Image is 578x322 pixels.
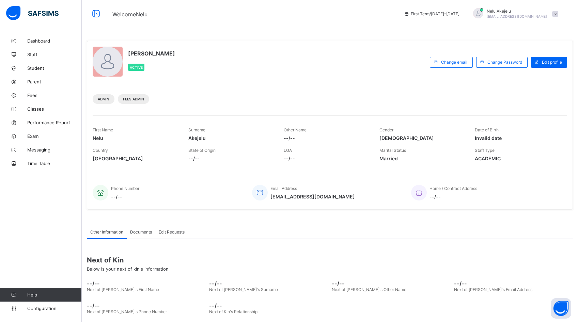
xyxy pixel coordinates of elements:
[209,302,328,309] span: --/--
[112,11,147,18] span: Welcome Nelu
[542,60,562,65] span: Edit profile
[93,127,113,132] span: First Name
[93,135,178,141] span: Nelu
[130,65,143,69] span: Active
[87,266,169,272] span: Below is your next of kin's Information
[93,148,108,153] span: Country
[475,135,560,141] span: Invalid date
[27,79,82,84] span: Parent
[551,298,571,319] button: Open asap
[270,194,355,199] span: [EMAIL_ADDRESS][DOMAIN_NAME]
[487,14,547,18] span: [EMAIL_ADDRESS][DOMAIN_NAME]
[379,135,465,141] span: [DEMOGRAPHIC_DATA]
[27,106,82,112] span: Classes
[27,306,81,311] span: Configuration
[332,287,406,292] span: Next of [PERSON_NAME]'s Other Name
[454,287,532,292] span: Next of [PERSON_NAME]'s Email Address
[27,120,82,125] span: Performance Report
[27,161,82,166] span: Time Table
[487,9,547,14] span: Nelu Akejelu
[404,11,459,16] span: session/term information
[27,133,82,139] span: Exam
[332,280,451,287] span: --/--
[128,50,175,57] span: [PERSON_NAME]
[270,186,297,191] span: Email Address
[284,148,292,153] span: LGA
[284,127,307,132] span: Other Name
[27,93,82,98] span: Fees
[284,135,369,141] span: --/--
[159,229,185,235] span: Edit Requests
[188,135,274,141] span: Akejelu
[466,8,562,19] div: NeluAkejelu
[429,194,477,199] span: --/--
[87,302,206,309] span: --/--
[379,127,393,132] span: Gender
[111,186,139,191] span: Phone Number
[87,256,573,264] span: Next of Kin
[487,60,522,65] span: Change Password
[475,127,499,132] span: Date of Birth
[475,148,495,153] span: Staff Type
[27,38,82,44] span: Dashboard
[87,280,206,287] span: --/--
[93,156,178,161] span: [GEOGRAPHIC_DATA]
[87,309,167,314] span: Next of [PERSON_NAME]'s Phone Number
[130,229,152,235] span: Documents
[188,156,274,161] span: --/--
[429,186,477,191] span: Home / Contract Address
[475,156,560,161] span: ACADEMIC
[441,60,467,65] span: Change email
[379,148,406,153] span: Marital Status
[87,287,159,292] span: Next of [PERSON_NAME]'s First Name
[123,97,144,101] span: Fees Admin
[6,6,59,20] img: safsims
[209,287,278,292] span: Next of [PERSON_NAME]'s Surname
[379,156,465,161] span: Married
[90,229,123,235] span: Other Information
[27,52,82,57] span: Staff
[209,280,328,287] span: --/--
[27,65,82,71] span: Student
[454,280,573,287] span: --/--
[209,309,257,314] span: Next of Kin's Relationship
[98,97,109,101] span: Admin
[27,147,82,152] span: Messaging
[284,156,369,161] span: --/--
[111,194,139,199] span: --/--
[27,292,81,297] span: Help
[188,148,216,153] span: State of Origin
[188,127,205,132] span: Surname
